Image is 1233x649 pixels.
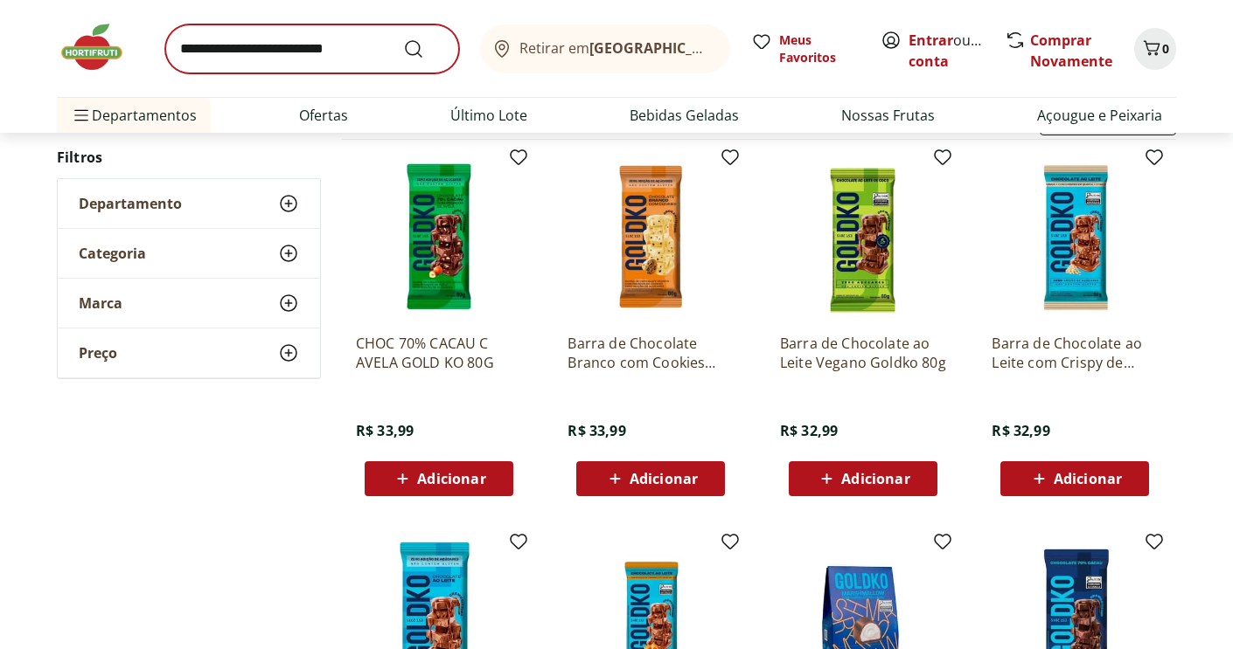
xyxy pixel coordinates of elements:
span: R$ 32,99 [992,421,1049,440]
span: R$ 33,99 [568,421,625,440]
span: Meus Favoritos [779,31,860,66]
button: Preço [58,328,320,377]
img: CHOC 70% CACAU C AVELA GOLD KO 80G [356,154,522,320]
img: Hortifruti [57,21,144,73]
img: Barra de Chocolate Branco com Cookies Goldko 80g [568,154,734,320]
a: Criar conta [909,31,1005,71]
a: Comprar Novamente [1030,31,1112,71]
span: ou [909,30,986,72]
span: Marca [79,294,122,312]
img: Barra de Chocolate ao Leite com Crispy de Quinoa Goldko 80g [992,154,1158,320]
span: R$ 33,99 [356,421,414,440]
a: Barra de Chocolate ao Leite Vegano Goldko 80g [780,334,946,372]
a: Barra de Chocolate Branco com Cookies Goldko 80g [568,334,734,372]
a: Meus Favoritos [751,31,860,66]
input: search [165,24,459,73]
b: [GEOGRAPHIC_DATA]/[GEOGRAPHIC_DATA] [589,38,884,58]
button: Adicionar [1000,461,1149,496]
button: Retirar em[GEOGRAPHIC_DATA]/[GEOGRAPHIC_DATA] [480,24,730,73]
span: 0 [1162,40,1169,57]
span: Adicionar [1054,472,1122,486]
a: Ofertas [299,105,348,126]
span: Preço [79,344,117,362]
button: Marca [58,279,320,328]
a: Açougue e Peixaria [1037,105,1162,126]
button: Categoria [58,229,320,278]
span: Retirar em [519,40,713,56]
a: Bebidas Geladas [630,105,739,126]
img: Barra de Chocolate ao Leite Vegano Goldko 80g [780,154,946,320]
span: Departamento [79,195,182,212]
button: Departamento [58,179,320,228]
button: Adicionar [365,461,513,496]
a: Último Lote [450,105,527,126]
h2: Filtros [57,140,321,175]
button: Carrinho [1134,28,1176,70]
a: CHOC 70% CACAU C AVELA GOLD KO 80G [356,334,522,372]
button: Submit Search [403,38,445,59]
a: Entrar [909,31,953,50]
a: Barra de Chocolate ao Leite com Crispy de Quinoa Goldko 80g [992,334,1158,372]
span: Departamentos [71,94,197,136]
span: Adicionar [417,472,485,486]
button: Adicionar [576,461,725,496]
span: R$ 32,99 [780,421,838,440]
span: Adicionar [841,472,909,486]
span: Categoria [79,245,146,262]
a: Nossas Frutas [841,105,935,126]
button: Menu [71,94,92,136]
span: Adicionar [630,472,698,486]
button: Adicionar [789,461,937,496]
